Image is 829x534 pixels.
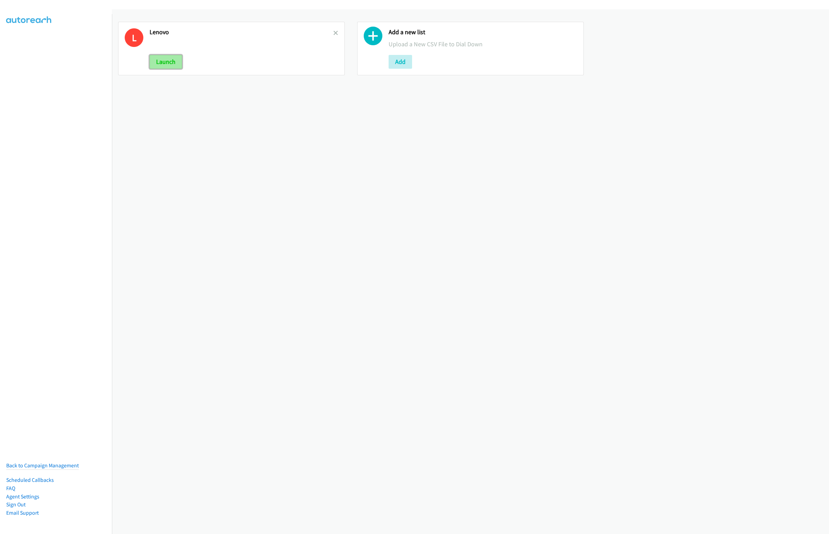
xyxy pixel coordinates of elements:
[150,55,182,69] button: Launch
[6,477,54,483] a: Scheduled Callbacks
[6,485,15,492] a: FAQ
[6,509,39,516] a: Email Support
[389,39,577,49] p: Upload a New CSV File to Dial Down
[6,493,39,500] a: Agent Settings
[125,28,143,47] h1: L
[150,28,333,36] h2: Lenovo
[389,28,577,36] h2: Add a new list
[389,55,412,69] button: Add
[6,501,26,508] a: Sign Out
[6,462,79,469] a: Back to Campaign Management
